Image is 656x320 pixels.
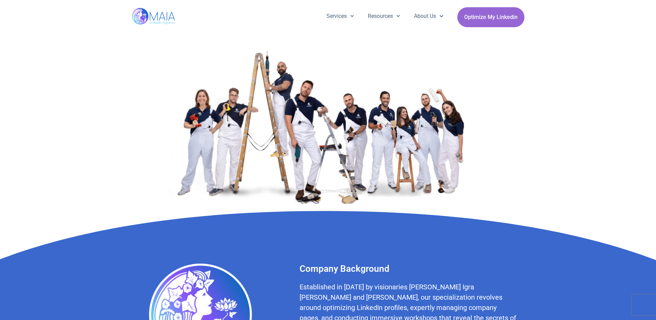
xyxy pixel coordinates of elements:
[320,7,361,25] a: Services
[300,262,518,275] h2: Company Background
[320,7,450,25] nav: Menu
[457,7,524,27] a: Optimize My Linkedin
[361,7,407,25] a: Resources
[407,7,450,25] a: About Us
[464,11,518,24] span: Optimize My Linkedin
